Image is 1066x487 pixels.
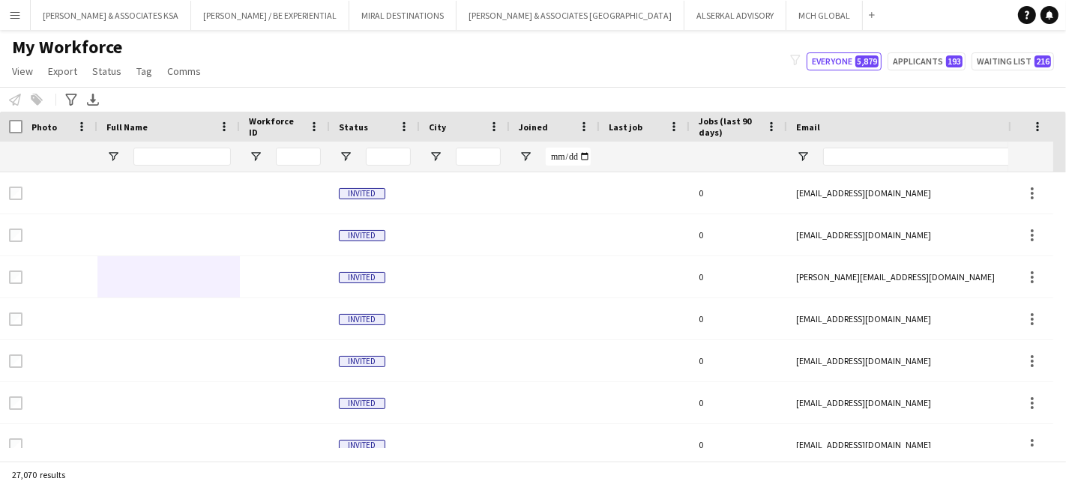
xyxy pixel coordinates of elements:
[249,150,262,163] button: Open Filter Menu
[946,55,963,67] span: 193
[519,121,548,133] span: Joined
[191,1,349,30] button: [PERSON_NAME] / BE EXPERIENTIAL
[690,424,787,465] div: 0
[9,270,22,284] input: Row Selection is disabled for this row (unchecked)
[9,312,22,326] input: Row Selection is disabled for this row (unchecked)
[855,55,879,67] span: 5,879
[31,1,191,30] button: [PERSON_NAME] & ASSOCIATES KSA
[796,121,820,133] span: Email
[699,115,760,138] span: Jobs (last 90 days)
[92,64,121,78] span: Status
[130,61,158,81] a: Tag
[9,229,22,242] input: Row Selection is disabled for this row (unchecked)
[684,1,786,30] button: ALSERKAL ADVISORY
[456,148,501,166] input: City Filter Input
[106,150,120,163] button: Open Filter Menu
[167,64,201,78] span: Comms
[106,121,148,133] span: Full Name
[6,61,39,81] a: View
[807,52,882,70] button: Everyone5,879
[9,354,22,368] input: Row Selection is disabled for this row (unchecked)
[9,396,22,410] input: Row Selection is disabled for this row (unchecked)
[349,1,457,30] button: MIRAL DESTINATIONS
[339,188,385,199] span: Invited
[690,256,787,297] div: 0
[972,52,1054,70] button: Waiting list216
[366,148,411,166] input: Status Filter Input
[457,1,684,30] button: [PERSON_NAME] & ASSOCIATES [GEOGRAPHIC_DATA]
[48,64,77,78] span: Export
[12,36,122,58] span: My Workforce
[249,115,303,138] span: Workforce ID
[42,61,83,81] a: Export
[690,172,787,214] div: 0
[84,91,102,109] app-action-btn: Export XLSX
[796,150,810,163] button: Open Filter Menu
[133,148,231,166] input: Full Name Filter Input
[339,121,368,133] span: Status
[690,382,787,423] div: 0
[339,230,385,241] span: Invited
[609,121,642,133] span: Last job
[339,272,385,283] span: Invited
[339,314,385,325] span: Invited
[546,148,591,166] input: Joined Filter Input
[339,440,385,451] span: Invited
[136,64,152,78] span: Tag
[339,150,352,163] button: Open Filter Menu
[429,150,442,163] button: Open Filter Menu
[276,148,321,166] input: Workforce ID Filter Input
[690,298,787,339] div: 0
[339,356,385,367] span: Invited
[9,438,22,452] input: Row Selection is disabled for this row (unchecked)
[690,214,787,255] div: 0
[86,61,127,81] a: Status
[62,91,80,109] app-action-btn: Advanced filters
[690,340,787,381] div: 0
[12,64,33,78] span: View
[9,187,22,200] input: Row Selection is disabled for this row (unchecked)
[161,61,207,81] a: Comms
[519,150,532,163] button: Open Filter Menu
[31,121,57,133] span: Photo
[786,1,863,30] button: MCH GLOBAL
[1035,55,1051,67] span: 216
[339,398,385,409] span: Invited
[888,52,966,70] button: Applicants193
[429,121,446,133] span: City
